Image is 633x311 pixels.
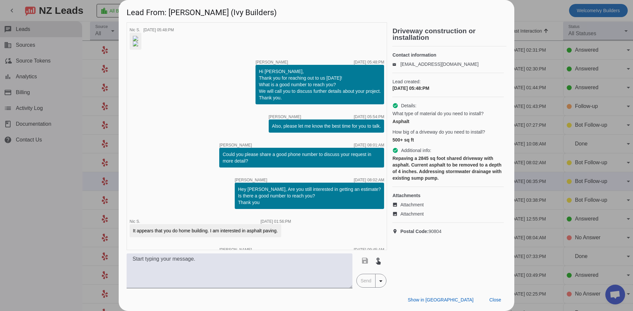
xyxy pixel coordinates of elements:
[235,178,267,182] span: [PERSON_NAME]
[392,137,504,143] div: 500+ sq ft
[223,151,381,164] div: Could you please share a good phone number to discuss your request in more detail?​
[392,202,400,207] mat-icon: image
[400,228,441,235] span: 90804
[489,297,501,302] span: Close
[392,229,400,234] mat-icon: location_on
[392,63,400,66] mat-icon: email
[408,297,473,302] span: Show in [GEOGRAPHIC_DATA]
[354,143,384,147] div: [DATE] 08:01:AM
[133,41,138,46] img: b_b0AbzaUPT0GZZiGEOYEw
[392,52,504,58] h4: Contact information
[400,229,429,234] strong: Postal Code:
[130,28,140,32] span: Nic S.
[392,118,504,125] div: Asphalt
[400,201,424,208] span: Attachment
[392,211,400,217] mat-icon: image
[400,211,424,217] span: Attachment
[377,277,385,285] mat-icon: arrow_drop_down
[133,36,138,41] img: qa-Z3ZhVJ7IVwIL59ZlbFA
[238,186,381,206] div: Hey [PERSON_NAME], Are you still interested in getting an estimate? Is there a good number to rea...
[133,227,278,234] div: It appears that you do home building. I am interested in asphalt paving.
[354,178,384,182] div: [DATE] 08:02:AM
[374,257,382,265] mat-icon: touch_app
[392,28,506,41] h2: Driveway construction or installation
[392,129,485,135] span: How big of a driveway do you need to install?
[392,192,504,199] h4: Attachments
[260,220,291,223] div: [DATE] 01:56:PM
[272,123,381,129] div: Also, please let me know the best time for you to talk.​
[354,248,384,252] div: [DATE] 09:45:AM
[219,143,252,147] span: [PERSON_NAME]
[401,102,416,109] span: Details:
[401,147,431,154] span: Additional info:
[219,248,252,252] span: [PERSON_NAME]
[392,103,398,109] mat-icon: check_circle
[259,68,381,101] div: Hi [PERSON_NAME], Thank you for reaching out to us [DATE]! What is a good number to reach you? We...
[256,60,288,64] span: [PERSON_NAME]
[400,62,478,67] a: [EMAIL_ADDRESS][DOMAIN_NAME]
[269,115,301,119] span: [PERSON_NAME]
[354,115,384,119] div: [DATE] 05:54:PM
[403,294,479,306] button: Show in [GEOGRAPHIC_DATA]
[354,60,384,64] div: [DATE] 05:48:PM
[392,78,504,85] span: Lead created:
[392,155,504,181] div: Repaving a 2845 sq foot shared driveway with asphalt. Current asphalt to be removed to a depth of...
[392,85,504,91] div: [DATE] 05:48:PM
[484,294,506,306] button: Close
[392,201,504,208] a: Attachment
[143,28,174,32] div: [DATE] 05:48:PM
[392,147,398,153] mat-icon: check_circle
[392,110,483,117] span: What type of material do you need to install?
[392,211,504,217] a: Attachment
[130,219,140,224] span: Nic S.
